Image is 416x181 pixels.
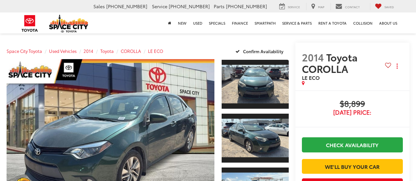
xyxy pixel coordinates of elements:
a: Expand Photo 1 [222,59,289,109]
a: Service & Parts [279,12,315,34]
span: Contact [345,5,360,9]
span: $8,899 [302,99,403,109]
button: Confirm Availability [232,45,289,57]
span: LE ECO [302,74,320,81]
a: Finance [229,12,251,34]
a: Map [306,3,329,10]
span: Confirm Availability [243,48,283,54]
img: Toyota [17,13,42,34]
a: Used Vehicles [49,48,77,54]
span: [PHONE_NUMBER] [226,3,267,10]
a: Rent a Toyota [315,12,350,34]
a: About Us [376,12,401,34]
a: My Saved Vehicles [370,3,399,10]
a: Contact [330,3,365,10]
a: Collision [350,12,376,34]
a: COROLLA [121,48,141,54]
a: Specials [206,12,229,34]
a: SmartPath [251,12,279,34]
span: dropdown dots [397,63,398,69]
span: Map [318,5,324,9]
span: Sales [93,3,105,10]
a: Service [274,3,305,10]
a: Home [165,12,175,34]
span: 2014 [302,50,324,64]
a: We'll Buy Your Car [302,159,403,174]
span: Service [288,5,300,9]
span: [PHONE_NUMBER] [169,3,210,10]
a: Used [190,12,206,34]
a: 2014 [84,48,93,54]
span: Saved [384,5,394,9]
span: [DATE] Price: [302,109,403,116]
a: Expand Photo 2 [222,113,289,163]
img: Space City Toyota [49,14,88,33]
a: Toyota [100,48,114,54]
img: 2014 Toyota COROLLA LE ECO [221,65,289,103]
button: Actions [391,60,403,72]
span: Toyota COROLLA [302,50,357,76]
span: Service [152,3,167,10]
a: Space City Toyota [7,48,42,54]
span: [PHONE_NUMBER] [106,3,147,10]
a: New [175,12,190,34]
a: Check Availability [302,137,403,152]
span: Parts [214,3,225,10]
a: LE ECO [148,48,163,54]
img: 2014 Toyota COROLLA LE ECO [221,119,289,157]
